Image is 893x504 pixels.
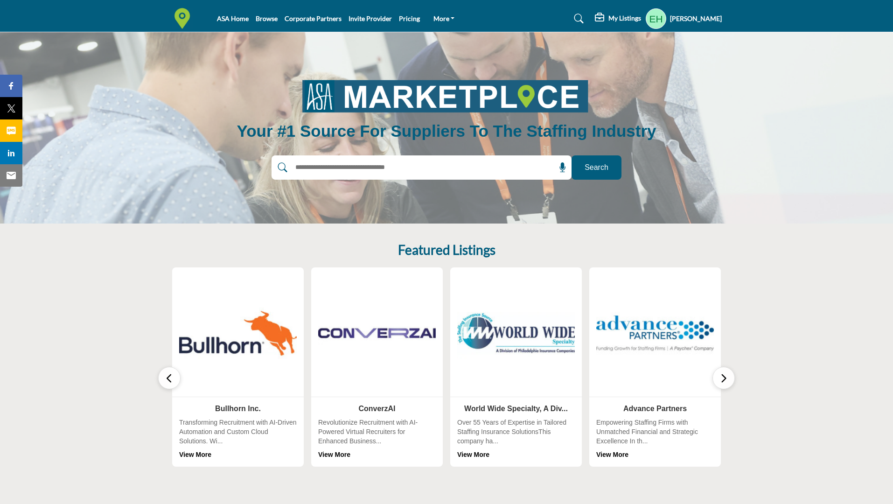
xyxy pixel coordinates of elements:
[596,451,628,458] a: View More
[318,451,350,458] a: View More
[172,8,197,29] img: Site Logo
[427,12,461,25] a: More
[457,418,575,459] div: Over 55 Years of Expertise in Tailored Staffing Insurance SolutionsThis company ha...
[349,14,392,22] a: Invite Provider
[595,13,641,24] div: My Listings
[217,14,249,22] a: ASA Home
[608,14,641,22] h5: My Listings
[457,451,489,458] a: View More
[256,14,278,22] a: Browse
[596,418,714,459] div: Empowering Staffing Firms with Unmatched Financial and Strategic Excellence In th...
[318,274,436,392] img: ConverzAI
[285,14,342,22] a: Corporate Partners
[565,11,590,26] a: Search
[596,274,714,392] img: Advance Partners
[358,405,395,413] a: ConverzAI
[215,405,261,413] a: Bullhorn Inc.
[237,120,656,142] h1: Your #1 Source for Suppliers to the Staffing Industry
[318,418,436,459] div: Revolutionize Recruitment with AI-Powered Virtual Recruiters for Enhanced Business...
[179,451,211,458] a: View More
[623,405,687,413] a: Advance Partners
[646,8,666,29] button: Show hide supplier dropdown
[398,242,495,258] h2: Featured Listings
[464,405,568,413] a: World Wide Specialty, A Div...
[457,274,575,392] img: World Wide Specialty, A Div...
[585,162,608,173] span: Search
[670,14,722,23] h5: [PERSON_NAME]
[572,155,621,180] button: Search
[179,418,297,459] div: Transforming Recruitment with AI-Driven Automation and Custom Cloud Solutions. Wi...
[179,274,297,392] img: Bullhorn Inc.
[399,14,420,22] a: Pricing
[300,76,593,115] img: image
